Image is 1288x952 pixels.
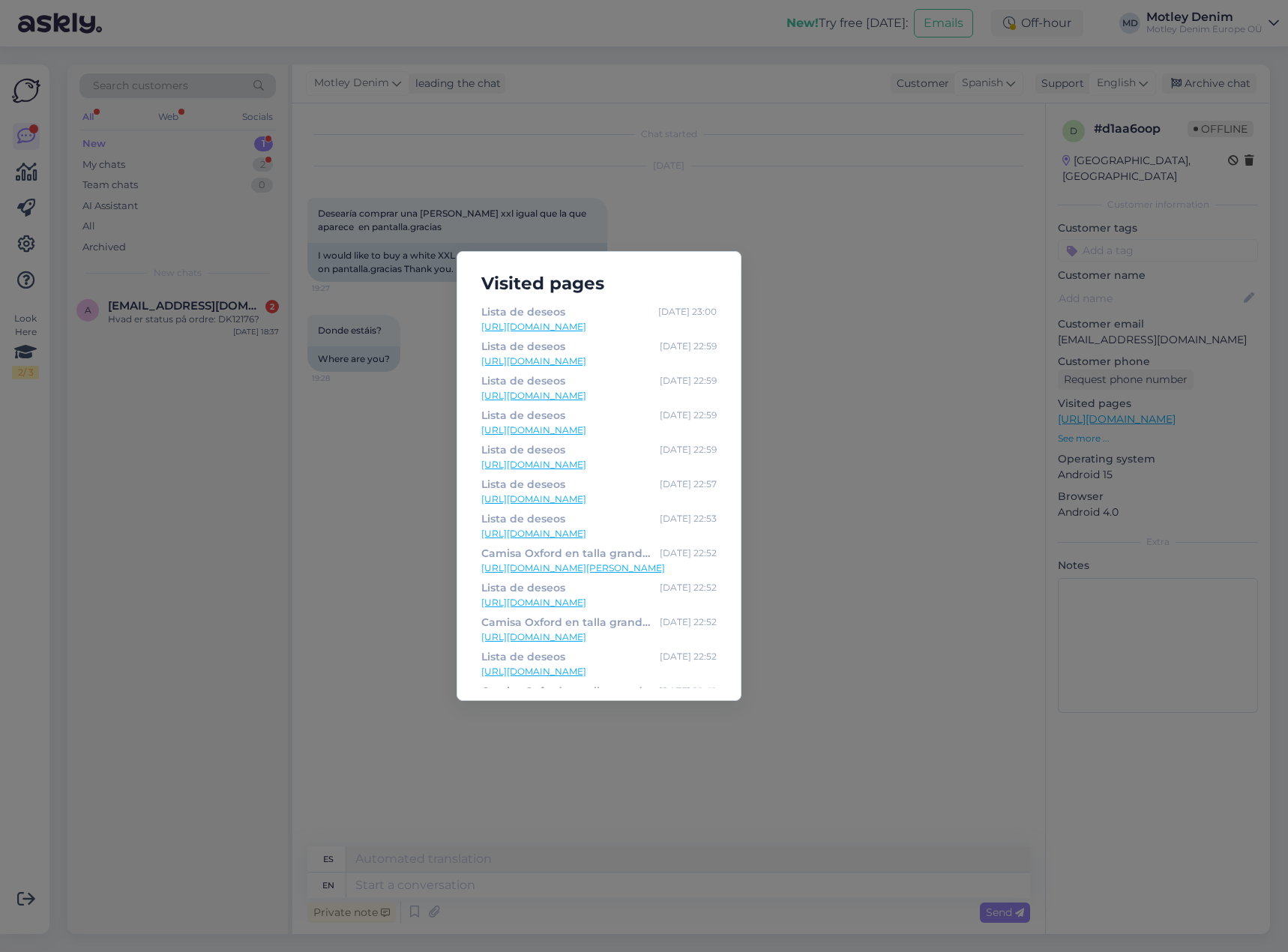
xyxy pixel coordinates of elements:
[481,596,717,609] a: [URL][DOMAIN_NAME]
[481,579,565,596] div: Lista de deseos
[481,304,565,320] div: Lista de deseos
[659,683,717,699] div: [DATE] 22:49
[481,630,717,644] a: [URL][DOMAIN_NAME]
[481,442,565,458] div: Lista de deseos
[481,614,654,630] div: Camisa Oxford en talla grande Kam Oxford shirt Long sleeve White - [DOMAIN_NAME]
[660,338,717,355] div: [DATE] 22:59
[660,407,717,424] div: [DATE] 22:59
[481,561,717,575] a: [URL][DOMAIN_NAME][PERSON_NAME]
[660,476,717,492] div: [DATE] 22:57
[481,424,717,437] a: [URL][DOMAIN_NAME]
[660,442,717,458] div: [DATE] 22:59
[481,683,653,699] div: Camisa Oxford en talla grande Kam Oxford shirt Long sleeve White - [DOMAIN_NAME]
[481,407,565,424] div: Lista de deseos
[660,373,717,389] div: [DATE] 22:59
[481,338,565,355] div: Lista de deseos
[660,614,717,630] div: [DATE] 22:52
[481,476,565,492] div: Lista de deseos
[481,320,717,334] a: [URL][DOMAIN_NAME]
[660,648,717,665] div: [DATE] 22:52
[660,545,717,561] div: [DATE] 22:52
[469,270,729,298] h5: Visited pages
[481,492,717,506] a: [URL][DOMAIN_NAME]
[658,304,717,320] div: [DATE] 23:00
[481,527,717,540] a: [URL][DOMAIN_NAME]
[481,355,717,368] a: [URL][DOMAIN_NAME]
[481,545,654,561] div: Camisa Oxford en talla grande D555 [PERSON_NAME] Sleeve Oxford Shirt White - [DOMAIN_NAME]
[481,648,565,665] div: Lista de deseos
[481,665,717,678] a: [URL][DOMAIN_NAME]
[660,510,717,527] div: [DATE] 22:53
[660,579,717,596] div: [DATE] 22:52
[481,389,717,403] a: [URL][DOMAIN_NAME]
[481,510,565,527] div: Lista de deseos
[481,373,565,389] div: Lista de deseos
[481,458,717,472] a: [URL][DOMAIN_NAME]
